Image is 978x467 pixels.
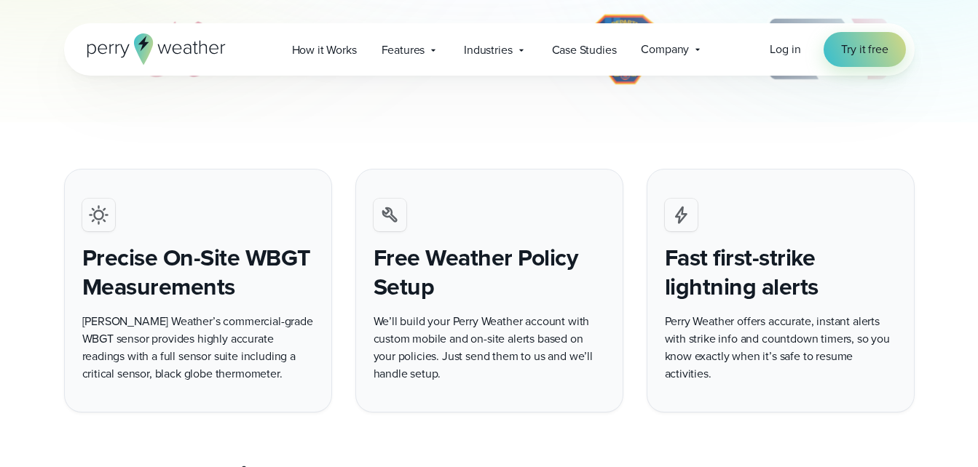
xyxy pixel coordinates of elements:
[752,13,905,86] img: MLB.svg
[552,41,617,59] span: Case Studies
[569,13,681,86] div: 8 of 11
[292,41,357,59] span: How it Works
[82,243,314,301] h5: Precise On-Site WBGT Measurements
[374,313,605,383] p: We’ll build your Perry Weather account with custom mobile and on-site alerts based on your polici...
[770,41,800,58] a: Log in
[280,35,369,65] a: How it Works
[665,243,896,301] h4: Fast first-strike lightning alerts
[64,13,915,93] div: slideshow
[292,13,499,86] div: 7 of 11
[569,13,681,86] img: City-of-New-York-Fire-Department-FDNY.svg
[752,13,905,86] div: 9 of 11
[824,32,905,67] a: Try it free
[127,13,222,86] img: University-of-Alabama.svg
[382,41,425,59] span: Features
[374,243,605,301] h4: Free Weather Policy Setup
[841,41,888,58] span: Try it free
[540,35,629,65] a: Case Studies
[292,13,499,86] img: CBS-Sports.svg
[641,41,689,58] span: Company
[665,313,896,383] p: Perry Weather offers accurate, instant alerts with strike info and countdown timers, so you know ...
[82,313,314,383] p: [PERSON_NAME] Weather’s commercial-grade WBGT sensor provides highly accurate readings with a ful...
[127,13,222,86] div: 6 of 11
[464,41,512,59] span: Industries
